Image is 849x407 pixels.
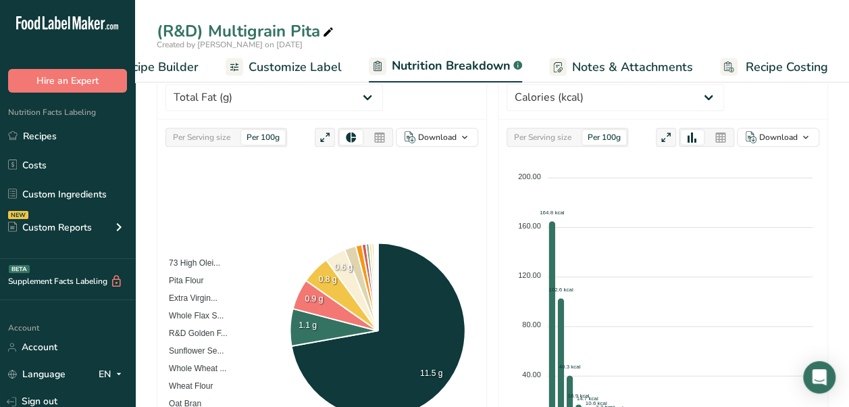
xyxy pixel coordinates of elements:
div: Per Serving size [168,130,236,145]
span: Pita Flour [159,276,203,285]
tspan: 160.00 [518,222,541,230]
span: R&D Golden F... [159,329,228,338]
span: Whole Flax S... [159,311,224,320]
a: Recipe Builder [92,52,199,82]
span: 73 High Olei... [159,258,220,268]
div: NEW [8,211,28,219]
span: Sunflower Se... [159,346,224,356]
a: Nutrition Breakdown [369,51,522,83]
button: Hire an Expert [8,69,127,93]
a: Recipe Costing [720,52,828,82]
div: Per 100g [241,130,285,145]
tspan: 80.00 [522,320,541,329]
tspan: 40.00 [522,370,541,379]
div: (R&D) Multigrain Pita [157,19,336,43]
a: Customize Label [226,52,342,82]
span: Recipe Builder [118,58,199,76]
span: Extra Virgin... [159,293,217,303]
button: Download [396,128,478,147]
span: Notes & Attachments [572,58,693,76]
tspan: 120.00 [518,271,541,279]
span: Recipe Costing [746,58,828,76]
span: Wheat Flour [159,381,213,391]
tspan: 200.00 [518,172,541,181]
div: Download [418,131,457,143]
span: Customize Label [249,58,342,76]
span: Created by [PERSON_NAME] on [DATE] [157,39,303,50]
div: Download [759,131,798,143]
a: Notes & Attachments [549,52,693,82]
button: Download [737,128,819,147]
span: Nutrition Breakdown [392,57,511,75]
div: EN [99,366,127,383]
div: Per 100g [582,130,626,145]
span: Whole Wheat ... [159,364,226,373]
div: Per Serving size [509,130,577,145]
div: BETA [9,265,30,273]
div: Open Intercom Messenger [803,361,835,393]
a: Language [8,362,66,386]
div: Custom Reports [8,220,92,235]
